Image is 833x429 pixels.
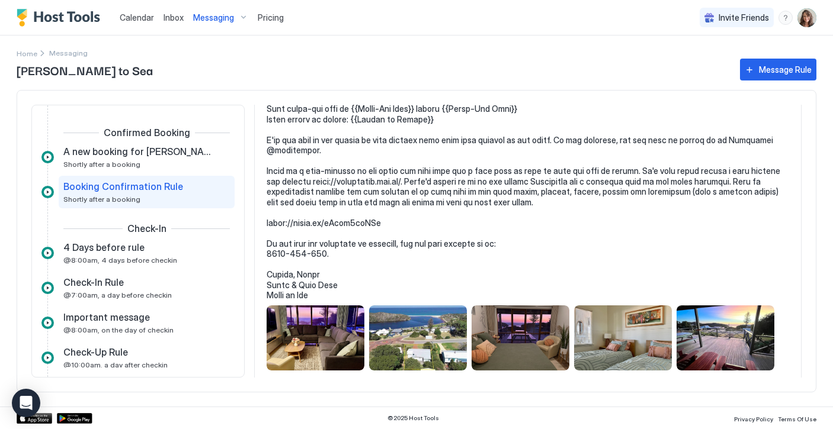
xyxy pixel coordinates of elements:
span: Invite Friends [719,12,769,23]
button: Message Rule [740,59,816,80]
span: @7:00am, a day before checkin [63,291,172,299]
div: User profile [797,8,816,27]
div: View image [472,305,569,370]
span: Breadcrumb [49,49,88,57]
span: Confirmed Booking [104,127,190,138]
span: Terms Of Use [778,415,816,422]
a: Home [17,47,37,59]
div: Open Intercom Messenger [12,389,40,417]
span: Shortly after a booking [63,160,140,169]
a: Host Tools Logo [17,9,105,27]
div: Breadcrumb [17,47,37,59]
span: 4 Days before rule [63,241,145,253]
div: View image [267,305,364,370]
a: Inbox [164,11,184,24]
span: Booking Confirmation Rule [63,180,183,192]
span: Pricing [258,12,284,23]
span: Shortly after a booking [63,195,140,204]
span: © 2025 Host Tools [387,414,439,422]
span: Check-Up Rule [63,346,128,358]
a: Calendar [120,11,154,24]
span: Home [17,49,37,58]
span: A new booking for [PERSON_NAME] to Sea! [63,146,211,157]
span: [PERSON_NAME] to Sea [17,61,728,79]
span: Important message [63,311,150,323]
span: Inbox [164,12,184,22]
span: Privacy Policy [734,415,773,422]
span: Check-In Rule [63,276,124,288]
span: @10:00am, a day after checkin [63,360,168,369]
div: menu [778,11,793,25]
pre: Lore ipsum {{Dolor Sitam Cons}}! Adipisc, elitse doe temporin ut labo et Dolor ma Ali en adm veni... [267,52,789,301]
span: Calendar [120,12,154,22]
div: View image [574,305,672,370]
span: Messaging [193,12,234,23]
div: Message Rule [759,63,812,76]
a: Google Play Store [57,413,92,424]
a: App Store [17,413,52,424]
div: View image [677,305,774,370]
div: View image [369,305,467,370]
span: Check-In [127,222,166,234]
span: @8:00am, on the day of checkin [63,325,174,334]
span: @8:00am, 4 days before checkin [63,256,177,265]
a: Terms Of Use [778,412,816,424]
a: Privacy Policy [734,412,773,424]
